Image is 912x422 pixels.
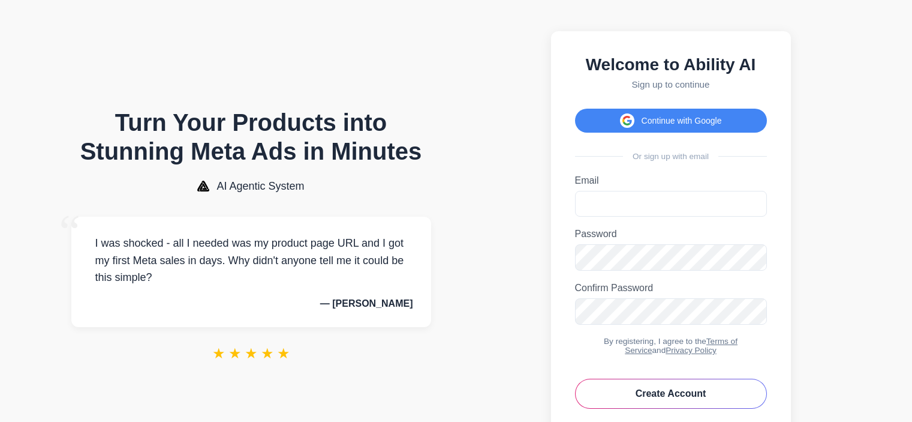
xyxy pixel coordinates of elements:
p: Sign up to continue [575,79,767,89]
a: Terms of Service [625,337,738,355]
div: By registering, I agree to the and [575,337,767,355]
span: ★ [245,345,258,362]
h1: Turn Your Products into Stunning Meta Ads in Minutes [71,108,431,166]
h2: Welcome to Ability AI [575,55,767,74]
label: Email [575,175,767,186]
p: I was shocked - all I needed was my product page URL and I got my first Meta sales in days. Why d... [89,235,413,286]
span: AI Agentic System [216,180,304,193]
span: “ [59,205,81,259]
button: Create Account [575,379,767,409]
span: ★ [261,345,274,362]
label: Confirm Password [575,283,767,294]
img: AI Agentic System Logo [197,181,209,191]
span: ★ [277,345,290,362]
div: Or sign up with email [575,152,767,161]
span: ★ [212,345,225,362]
span: ★ [228,345,242,362]
label: Password [575,229,767,240]
p: — [PERSON_NAME] [89,298,413,309]
button: Continue with Google [575,109,767,133]
a: Privacy Policy [666,346,717,355]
